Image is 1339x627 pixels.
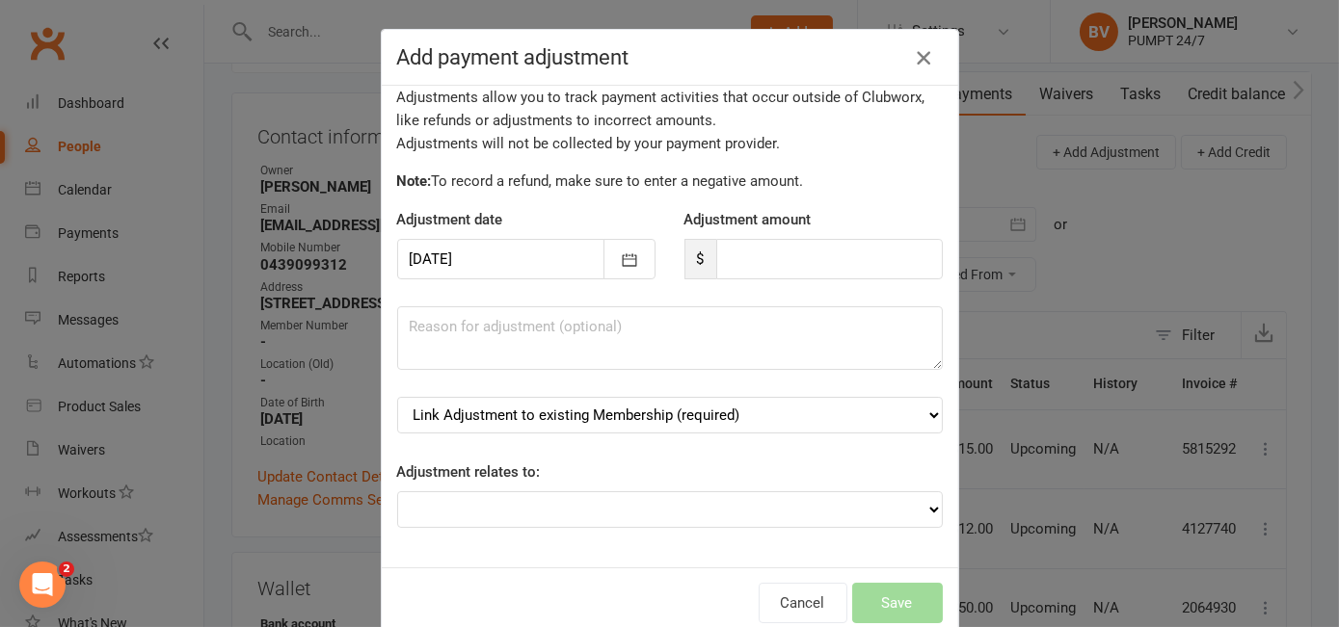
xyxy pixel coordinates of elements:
[397,86,943,155] div: Adjustments allow you to track payment activities that occur outside of Clubworx, like refunds or...
[397,208,503,231] label: Adjustment date
[397,170,943,193] p: To record a refund, make sure to enter a negative amount.
[397,172,432,190] strong: Note:
[397,45,943,69] h4: Add payment adjustment
[684,239,716,279] span: $
[19,562,66,608] iframe: Intercom live chat
[59,562,74,577] span: 2
[684,208,812,231] label: Adjustment amount
[397,460,541,483] label: Adjustment relates to:
[759,583,847,623] button: Cancel
[908,42,939,73] button: Close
